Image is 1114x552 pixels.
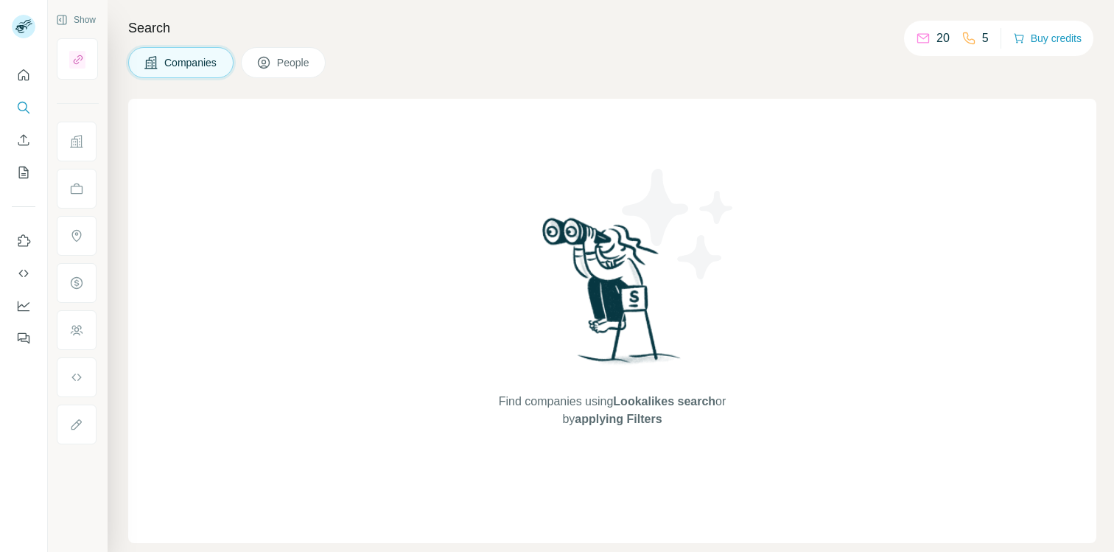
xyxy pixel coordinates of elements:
button: Use Surfe on LinkedIn [12,228,35,254]
p: 20 [936,29,950,47]
span: Companies [164,55,218,70]
button: Enrich CSV [12,127,35,153]
button: Search [12,94,35,121]
span: Find companies using or by [494,393,730,428]
button: Buy credits [1013,28,1082,49]
button: Feedback [12,325,35,352]
h4: Search [128,18,1096,38]
img: Surfe Illustration - Stars [612,158,745,290]
button: Use Surfe API [12,260,35,287]
p: 5 [982,29,989,47]
button: My lists [12,159,35,186]
button: Dashboard [12,293,35,319]
img: Surfe Illustration - Woman searching with binoculars [536,214,689,378]
span: Lookalikes search [613,395,715,408]
span: People [277,55,311,70]
button: Show [46,9,106,31]
span: applying Filters [575,413,662,425]
button: Quick start [12,62,35,88]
